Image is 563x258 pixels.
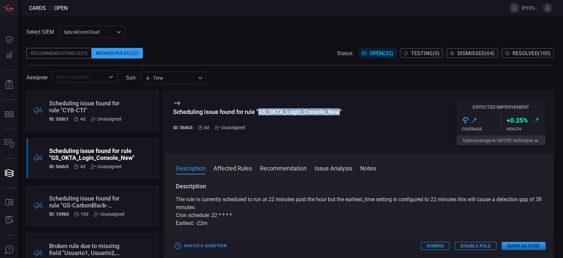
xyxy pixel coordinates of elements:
h5: ID: 33dc1 [49,116,69,122]
button: Affected Rules [213,164,252,172]
button: Dismissed(64) [447,49,498,58]
button: Issue Analysis [315,164,352,172]
span: Sep 15, 2025 3:26 AM [80,211,88,217]
button: Open(22) [359,49,396,58]
div: Time [145,75,196,81]
div: Scheduling issue found for rule "CYB-CTI" [49,100,121,114]
div: Unassigned [91,164,121,169]
div: Health [507,127,546,131]
button: Testing(0) [400,49,443,58]
h3: Description [176,182,543,190]
h5: Expected Improvement [456,104,546,110]
span: Sep 21, 2025 4:45 AM [80,116,85,122]
button: Resolved(100) [502,49,554,58]
h5: ID: 159b0 [49,211,69,217]
div: Broken Rules (22) [92,48,143,58]
p: SplunkCoreCloud [64,29,114,35]
span: Sep 21, 2025 4:45 AM [204,125,209,130]
span: Assignee [26,74,47,81]
button: Reports [1,77,17,93]
button: Rule Catalog [1,195,17,210]
span: Status: [337,50,354,56]
button: Ask Us a Question [173,241,228,251]
span: Cards [29,5,46,11]
div: Scheduling issue found for rule "GS-CarbonBlack-Eventos con política de bloqueo BAZ" [49,195,124,209]
input: Select assignee [54,73,105,81]
button: Notes [360,164,376,172]
span: Sep 21, 2025 4:45 AM [80,164,85,169]
div: Scheduling issue found for rule "GS_OKTA_Login_Console_New" [49,147,135,161]
button: MITRE - Detection Posture [1,106,17,122]
p: The rule is currently scheduled to run at 22 minutes past the hour but the earliest_time setting ... [176,196,543,211]
h3: + 0.25 % [507,116,528,124]
span: 1 [496,138,498,143]
label: Select SIEM [26,29,54,35]
div: Broken rule due to missing field "Usuario1, Usuario2, Actividad1, Actividad2, Actividad3, Priorid... [49,242,126,256]
div: Unassigned [94,211,124,217]
div: Coverage [462,127,501,131]
button: Inventory [1,136,17,152]
button: Ask Us A Question [1,242,17,258]
button: Open [107,72,116,82]
p: Cron schedule: 22 * * * * [176,211,543,219]
button: Description [176,164,205,172]
div: Unassigned [91,116,121,122]
h5: ID: 56dc5 [49,164,69,169]
div: Unassigned [214,125,245,130]
span: Resolved ( 100 ) [513,50,551,56]
label: sort [126,75,136,81]
h5: ID: 56dc5 [173,125,193,130]
span: open [54,5,68,11]
span: [PERSON_NAME][EMAIL_ADDRESS][PERSON_NAME][DOMAIN_NAME] [522,5,540,11]
button: Mark as Done [502,242,546,250]
button: Dashboard [1,32,17,48]
button: Cards [1,165,17,181]
button: ALERT ANALYSIS [1,212,17,228]
span: Dismissed ( 64 ) [457,50,495,56]
div: Scheduling issue found for rule "GS_OKTA_Login_Console_New" [173,108,342,115]
button: Disable Rule [455,242,496,250]
button: Detections [1,48,17,63]
button: Recommendation [260,164,307,172]
p: Earliest: -22m [176,219,543,227]
div: Recommendations (221) [26,48,92,58]
button: Dismiss [421,242,450,250]
span: Testing ( 0 ) [411,50,440,56]
button: Gaincoverage in1MITRE technique [456,135,546,145]
span: Open ( 22 ) [370,50,393,56]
